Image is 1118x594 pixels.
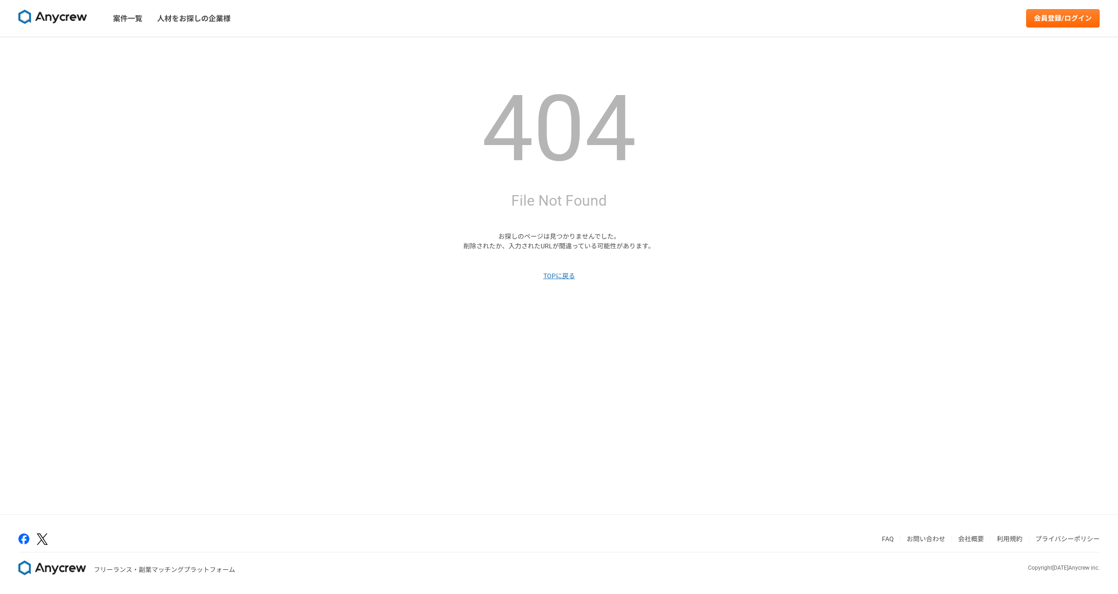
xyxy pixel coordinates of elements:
[958,535,984,543] a: 会社概要
[18,560,86,575] img: 8DqYSo04kwAAAAASUVORK5CYII=
[543,271,575,281] a: TOPに戻る
[37,533,48,545] img: x-391a3a86.png
[882,535,894,543] a: FAQ
[18,533,29,544] img: facebook-2adfd474.png
[1028,564,1100,572] p: Copyright [DATE] Anycrew inc.
[1035,535,1100,543] a: プライバシーポリシー
[907,535,945,543] a: お問い合わせ
[997,535,1022,543] a: 利用規約
[1026,9,1100,28] a: 会員登録/ログイン
[482,83,636,175] h1: 404
[511,190,607,212] h2: File Not Found
[463,232,655,251] p: お探しのページは見つかりませんでした。 削除されたか、入力されたURLが間違っている可能性があります。
[94,565,235,575] p: フリーランス・副業マッチングプラットフォーム
[18,10,87,24] img: 8DqYSo04kwAAAAASUVORK5CYII=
